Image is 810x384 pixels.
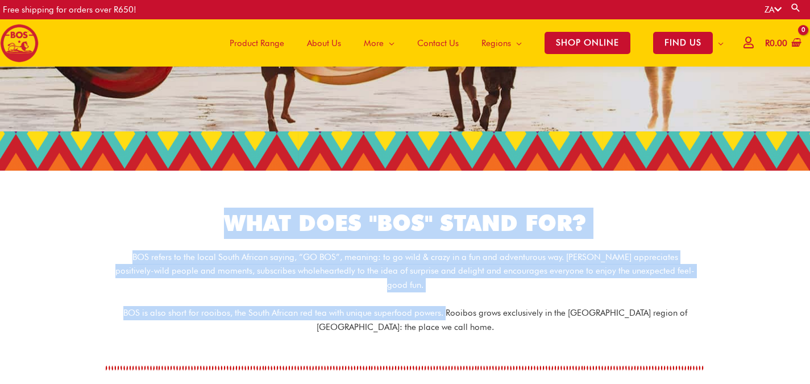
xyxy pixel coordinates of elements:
a: Search button [790,2,801,13]
a: More [352,19,406,67]
span: FIND US [653,32,713,54]
span: Regions [481,26,511,60]
p: BOS refers to the local South African saying, “GO BOS”, meaning: to go wild & crazy in a fun and ... [115,250,695,292]
a: About Us [296,19,352,67]
a: Regions [470,19,533,67]
a: ZA [765,5,782,15]
span: Contact Us [417,26,459,60]
span: SHOP ONLINE [545,32,630,54]
bdi: 0.00 [765,38,787,48]
p: BOS is also short for rooibos, the South African red tea with unique superfood powers. Rooibos gr... [115,306,695,335]
span: About Us [307,26,341,60]
span: Product Range [230,26,284,60]
h1: WHAT DOES "BOS" STAND FOR? [87,208,724,239]
a: Contact Us [406,19,470,67]
nav: Site Navigation [210,19,735,67]
a: View Shopping Cart, empty [763,31,801,56]
span: R [765,38,770,48]
a: SHOP ONLINE [533,19,642,67]
span: More [364,26,384,60]
a: Product Range [218,19,296,67]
